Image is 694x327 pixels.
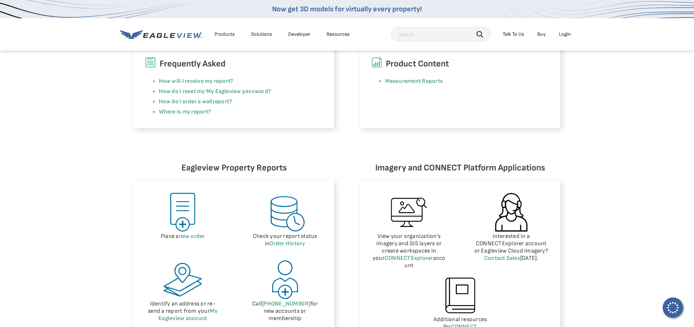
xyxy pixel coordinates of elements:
[145,300,221,322] p: Identify an address or re-send a report from your
[371,57,549,71] h6: Product Content
[326,31,350,38] div: Resources
[251,31,272,38] div: Solutions
[247,233,323,247] p: Check your report status in
[134,161,334,175] h6: Eagleview Property Reports
[385,78,443,85] a: Measurement Reports
[159,88,271,95] a: How do I reset my My Eagleview password?
[360,161,560,175] h6: Imagery and CONNECT Platform Applications
[473,233,549,262] p: Interested in a CONNECTExplorer account or Eagleview Cloud imagery? [DATE].
[537,31,546,38] a: Buy
[159,98,213,105] a: How do I order a wall
[272,5,422,14] a: Now get 3D models for virtually every property!
[179,233,205,240] a: new order
[159,108,211,115] a: Where is my report?
[503,31,524,38] div: Talk To Us
[229,98,232,105] a: ?
[213,98,229,105] a: report
[385,255,433,262] a: CONNECTExplorer
[288,31,310,38] a: Developer
[247,300,323,322] p: Call for new accounts or membership
[391,27,490,42] input: Search
[159,78,234,85] a: How will I receive my report?
[270,240,305,247] a: Order History
[145,57,323,71] h6: Frequently Asked
[484,255,520,262] a: Contact Sales
[158,308,217,322] a: My Eagleview account
[215,31,235,38] div: Products
[262,300,310,307] a: [PHONE_NUMBER]
[559,31,571,38] div: Login
[371,233,447,269] p: View your organization’s imagery and GIS layers or create workspaces in your account
[145,233,221,240] p: Place a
